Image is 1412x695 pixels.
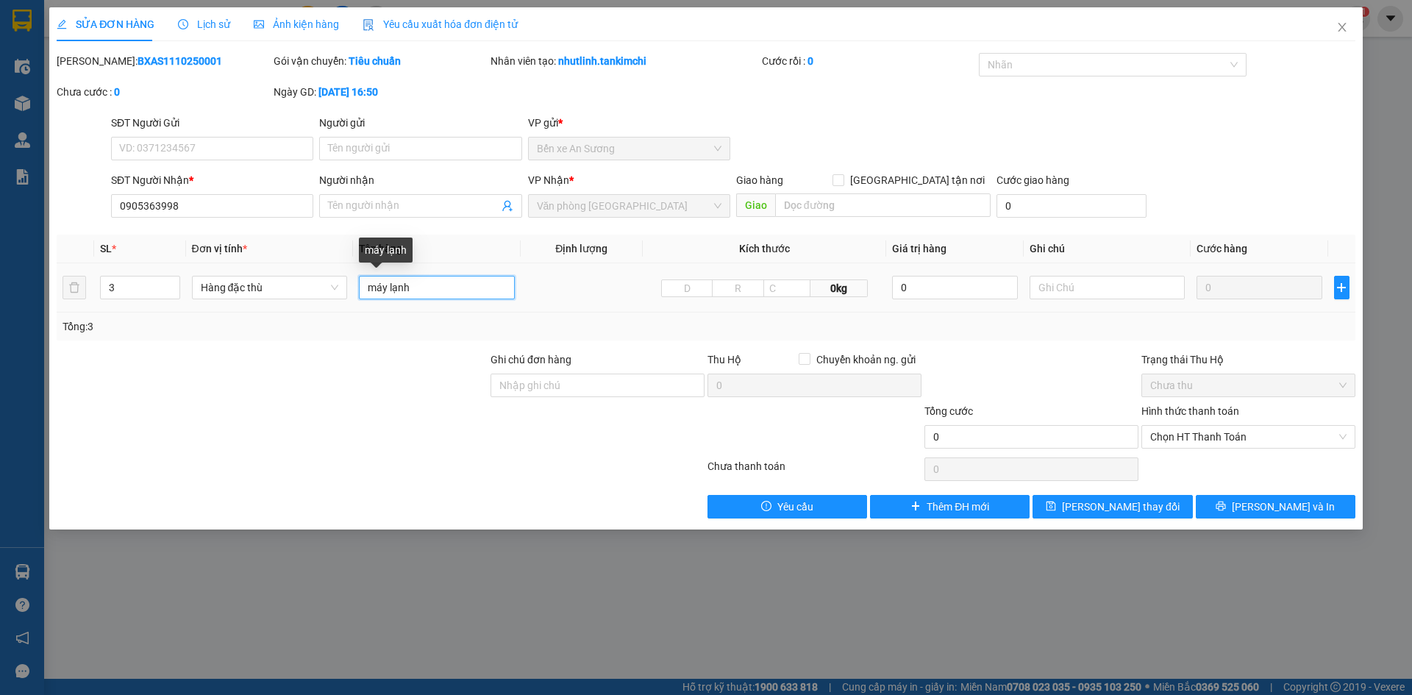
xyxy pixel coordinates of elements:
[254,19,264,29] span: picture
[138,55,222,67] b: BXAS1110250001
[363,18,518,30] span: Yêu cầu xuất hóa đơn điện tử
[1141,352,1355,368] div: Trạng thái Thu Hộ
[57,18,154,30] span: SỬA ĐƠN HÀNG
[775,193,991,217] input: Dọc đường
[910,501,921,513] span: plus
[114,86,120,98] b: 0
[491,374,705,397] input: Ghi chú đơn hàng
[870,495,1030,518] button: plusThêm ĐH mới
[111,172,313,188] div: SĐT Người Nhận
[706,458,923,484] div: Chưa thanh toán
[502,200,513,212] span: user-add
[274,53,488,69] div: Gói vận chuyển:
[528,174,569,186] span: VP Nhận
[1335,282,1349,293] span: plus
[359,238,413,263] div: máy lạnh
[736,174,783,186] span: Giao hàng
[1232,499,1335,515] span: [PERSON_NAME] và In
[111,115,313,131] div: SĐT Người Gửi
[712,279,764,297] input: R
[1197,276,1322,299] input: 0
[739,243,790,254] span: Kích thước
[996,194,1147,218] input: Cước giao hàng
[178,18,230,30] span: Lịch sử
[349,55,401,67] b: Tiêu chuẩn
[927,499,989,515] span: Thêm ĐH mới
[201,277,339,299] span: Hàng đặc thù
[1150,426,1347,448] span: Chọn HT Thanh Toán
[661,279,713,297] input: D
[1334,276,1349,299] button: plus
[707,495,867,518] button: exclamation-circleYêu cầu
[1197,243,1247,254] span: Cước hàng
[319,115,521,131] div: Người gửi
[892,243,946,254] span: Giá trị hàng
[363,19,374,31] img: icon
[192,243,247,254] span: Đơn vị tính
[736,193,775,217] span: Giao
[63,318,545,335] div: Tổng: 3
[1336,21,1348,33] span: close
[1216,501,1226,513] span: printer
[1150,374,1347,396] span: Chưa thu
[178,19,188,29] span: clock-circle
[810,279,868,297] span: 0kg
[707,354,741,366] span: Thu Hộ
[558,55,646,67] b: nhutlinh.tankimchi
[807,55,813,67] b: 0
[1141,405,1239,417] label: Hình thức thanh toán
[1024,235,1191,263] th: Ghi chú
[57,19,67,29] span: edit
[57,84,271,100] div: Chưa cước :
[1322,7,1363,49] button: Close
[359,276,515,299] input: VD: Bàn, Ghế
[63,276,86,299] button: delete
[777,499,813,515] span: Yêu cầu
[761,501,771,513] span: exclamation-circle
[1046,501,1056,513] span: save
[100,243,112,254] span: SL
[763,279,810,297] input: C
[1062,499,1180,515] span: [PERSON_NAME] thay đổi
[528,115,730,131] div: VP gửi
[810,352,921,368] span: Chuyển khoản ng. gửi
[318,86,378,98] b: [DATE] 16:50
[555,243,607,254] span: Định lượng
[844,172,991,188] span: [GEOGRAPHIC_DATA] tận nơi
[924,405,973,417] span: Tổng cước
[57,53,271,69] div: [PERSON_NAME]:
[537,138,721,160] span: Bến xe An Sương
[996,174,1069,186] label: Cước giao hàng
[254,18,339,30] span: Ảnh kiện hàng
[491,354,571,366] label: Ghi chú đơn hàng
[537,195,721,217] span: Văn phòng Đà Nẵng
[274,84,488,100] div: Ngày GD:
[1196,495,1355,518] button: printer[PERSON_NAME] và In
[1033,495,1192,518] button: save[PERSON_NAME] thay đổi
[319,172,521,188] div: Người nhận
[762,53,976,69] div: Cước rồi :
[491,53,759,69] div: Nhân viên tạo:
[1030,276,1185,299] input: Ghi Chú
